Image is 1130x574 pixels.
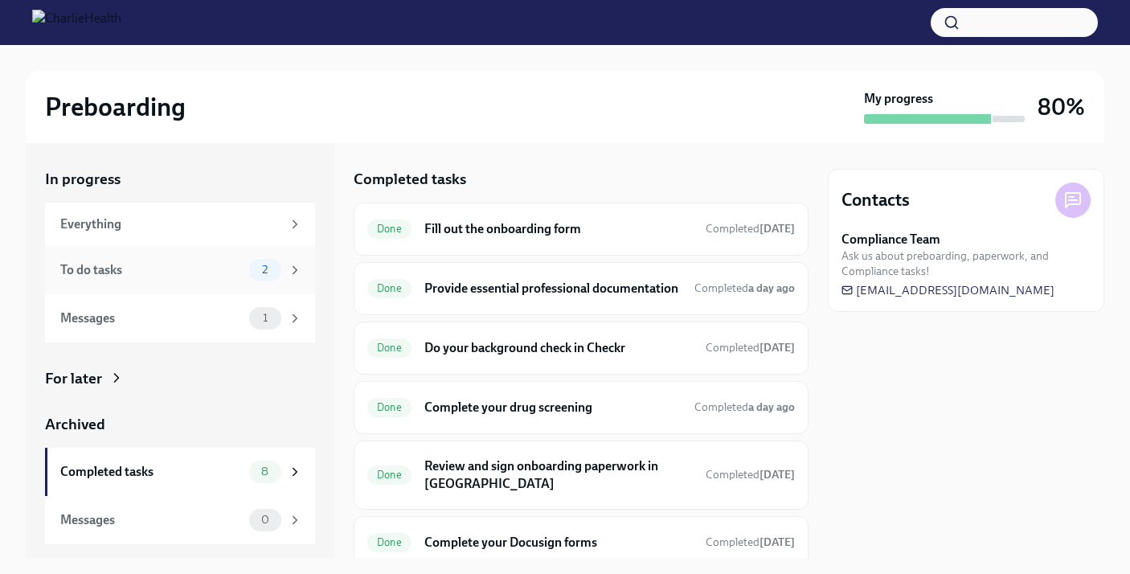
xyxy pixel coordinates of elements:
[841,188,910,212] h4: Contacts
[864,90,933,108] strong: My progress
[45,294,315,342] a: Messages1
[367,401,411,413] span: Done
[60,511,243,529] div: Messages
[367,335,795,361] a: DoneDo your background check in CheckrCompleted[DATE]
[759,535,795,549] strong: [DATE]
[45,91,186,123] h2: Preboarding
[367,223,411,235] span: Done
[694,400,795,414] span: Completed
[45,448,315,496] a: Completed tasks8
[841,231,940,248] strong: Compliance Team
[706,468,795,482] span: Completed
[367,216,795,242] a: DoneFill out the onboarding formCompleted[DATE]
[694,281,795,295] span: Completed
[841,248,1091,279] span: Ask us about preboarding, paperwork, and Compliance tasks!
[45,203,315,246] a: Everything
[706,341,795,355] span: Completed
[252,514,279,526] span: 0
[367,530,795,556] a: DoneComplete your Docusign formsCompleted[DATE]
[424,339,693,357] h6: Do your background check in Checkr
[841,282,1054,298] a: [EMAIL_ADDRESS][DOMAIN_NAME]
[252,264,277,276] span: 2
[354,169,466,190] h5: Completed tasks
[706,340,795,355] span: August 14th, 2025 21:35
[32,10,121,35] img: CharlieHealth
[694,281,795,296] span: August 18th, 2025 17:30
[252,465,278,478] span: 8
[1038,92,1085,121] h3: 80%
[706,222,795,236] span: Completed
[424,280,682,297] h6: Provide essential professional documentation
[759,468,795,482] strong: [DATE]
[424,220,693,238] h6: Fill out the onboarding form
[253,312,277,324] span: 1
[706,467,795,482] span: August 14th, 2025 22:02
[45,414,315,435] a: Archived
[759,222,795,236] strong: [DATE]
[694,400,795,415] span: August 18th, 2025 10:42
[424,534,693,551] h6: Complete your Docusign forms
[367,469,411,481] span: Done
[45,368,315,389] a: For later
[706,535,795,550] span: August 14th, 2025 22:01
[60,215,281,233] div: Everything
[367,454,795,496] a: DoneReview and sign onboarding paperwork in [GEOGRAPHIC_DATA]Completed[DATE]
[45,368,102,389] div: For later
[424,399,682,416] h6: Complete your drug screening
[367,342,411,354] span: Done
[60,463,243,481] div: Completed tasks
[367,395,795,420] a: DoneComplete your drug screeningCompleteda day ago
[424,457,693,493] h6: Review and sign onboarding paperwork in [GEOGRAPHIC_DATA]
[759,341,795,355] strong: [DATE]
[45,169,315,190] a: In progress
[367,282,411,294] span: Done
[706,535,795,549] span: Completed
[60,261,243,279] div: To do tasks
[45,246,315,294] a: To do tasks2
[748,400,795,414] strong: a day ago
[706,221,795,236] span: August 14th, 2025 16:13
[367,276,795,301] a: DoneProvide essential professional documentationCompleteda day ago
[45,496,315,544] a: Messages0
[60,310,243,327] div: Messages
[748,281,795,295] strong: a day ago
[367,536,411,548] span: Done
